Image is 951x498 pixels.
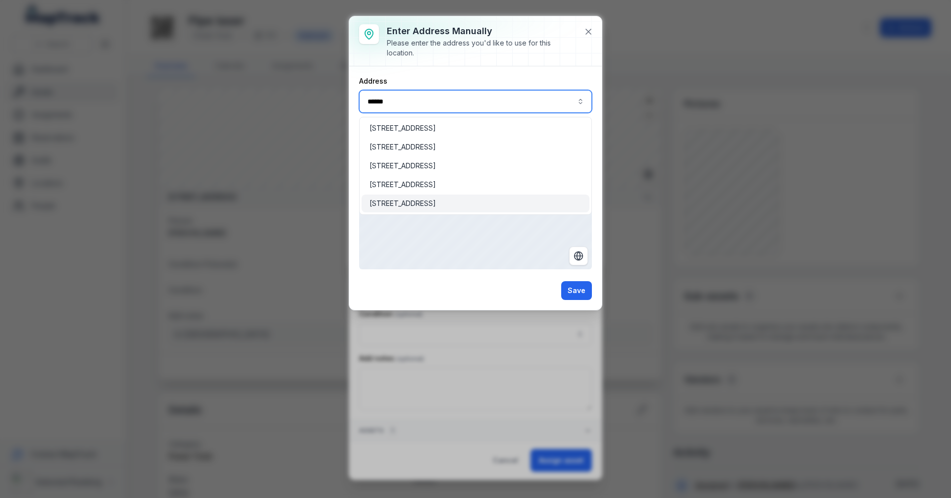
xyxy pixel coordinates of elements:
input: :r1br:-form-item-label [359,90,592,113]
span: [STREET_ADDRESS] [370,199,436,208]
span: [STREET_ADDRESS] [370,180,436,190]
span: [STREET_ADDRESS] [370,142,436,152]
span: [STREET_ADDRESS] [370,161,436,171]
span: [STREET_ADDRESS] [370,123,436,133]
